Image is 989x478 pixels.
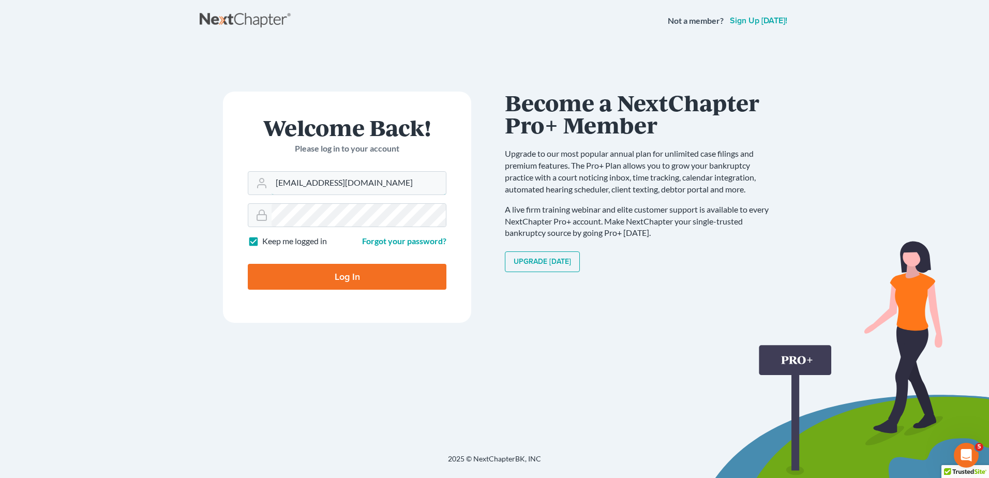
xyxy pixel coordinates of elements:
[272,172,446,195] input: Email Address
[954,443,979,468] iframe: Intercom live chat
[505,148,779,195] p: Upgrade to our most popular annual plan for unlimited case filings and premium features. The Pro+...
[505,204,779,240] p: A live firm training webinar and elite customer support is available to every NextChapter Pro+ ac...
[975,443,983,451] span: 5
[248,116,446,139] h1: Welcome Back!
[362,236,446,246] a: Forgot your password?
[248,264,446,290] input: Log In
[248,143,446,155] p: Please log in to your account
[262,235,327,247] label: Keep me logged in
[728,17,789,25] a: Sign up [DATE]!
[668,15,724,27] strong: Not a member?
[505,92,779,136] h1: Become a NextChapter Pro+ Member
[505,251,580,272] a: Upgrade [DATE]
[200,454,789,472] div: 2025 © NextChapterBK, INC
